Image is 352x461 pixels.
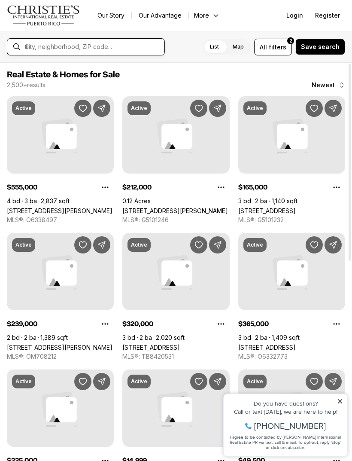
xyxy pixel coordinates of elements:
button: Share Property [93,373,110,390]
button: More [189,9,225,21]
a: 18178 SANDY POINTE DR, TAMPA FL, 33647 [7,207,112,214]
button: Property options [212,315,230,333]
button: Save Property: 2410 ALLAMANDA DR [190,236,207,253]
a: Our Advantage [132,9,188,21]
button: Login [281,7,308,24]
button: Property options [212,179,230,196]
button: Share Property [209,373,226,390]
button: Share Property [325,373,342,390]
a: 2410 ALLAMANDA DR, INDIAN LAKE ESTATES FL, 33855 [122,344,180,351]
a: 602 W PLAYER PATH, BEVERLY HILLS FL, 34465 [7,344,112,351]
button: Save Property: 2893 SUNCOAST PLAINS DR [74,373,91,390]
a: 14421 INDIAN RIDGE TRL, CLERMONT FL, 34711 [238,344,296,351]
button: Register [310,7,345,24]
button: Save Property: 602 W PLAYER PATH [74,236,91,253]
a: Our Story [91,9,131,21]
span: Login [286,12,303,19]
span: 2 [289,37,292,44]
button: Property options [328,315,345,333]
span: Save search [301,43,340,50]
span: Register [315,12,340,19]
img: logo [7,5,80,26]
label: List [203,39,226,55]
span: I agree to be contacted by [PERSON_NAME] International Real Estate PR via text, call & email. To ... [11,53,122,69]
button: Share Property [209,236,226,253]
button: Save Property: 14421 INDIAN RIDGE TRL [306,236,323,253]
button: Share Property [209,100,226,117]
p: Active [247,105,263,112]
button: Save Property: 1116 E HARVARD ST [190,373,207,390]
a: 9408 SE 47TH WAY, WEBSTER FL, 33597 [122,207,228,214]
p: Active [15,105,32,112]
div: Do you have questions? [9,19,124,25]
div: Call or text [DATE], we are here to help! [9,27,124,34]
button: Save Property: 9408 SE 47TH WAY [190,100,207,117]
button: Property options [97,315,114,333]
button: Newest [306,76,350,94]
p: Active [247,378,263,385]
button: Save search [295,39,345,55]
span: Real Estate & Homes for Sale [7,70,120,79]
span: Newest [312,82,335,89]
span: filters [269,43,286,52]
button: Property options [97,179,114,196]
button: Share Property [93,236,110,253]
p: Active [15,241,32,248]
a: 30127 TAVARES RIDGE BLVD #30127, TAVARES FL, 32778 [238,207,296,214]
button: Allfilters2 [254,39,292,55]
button: Share Property [325,236,342,253]
label: Map [226,39,251,55]
p: Active [131,105,147,112]
span: All [260,43,267,52]
button: Share Property [93,100,110,117]
p: 2,500 + results [7,82,46,89]
p: Active [131,241,147,248]
p: Active [247,241,263,248]
button: Save Property: 18178 SANDY POINTE DR [74,100,91,117]
button: Property options [328,179,345,196]
p: Active [131,378,147,385]
p: Active [15,378,32,385]
button: Save Property: 30127 TAVARES RIDGE BLVD #30127 [306,100,323,117]
button: Save Property: TBD SW 46TH CT [306,373,323,390]
button: Share Property [325,100,342,117]
span: [PHONE_NUMBER] [35,40,107,49]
